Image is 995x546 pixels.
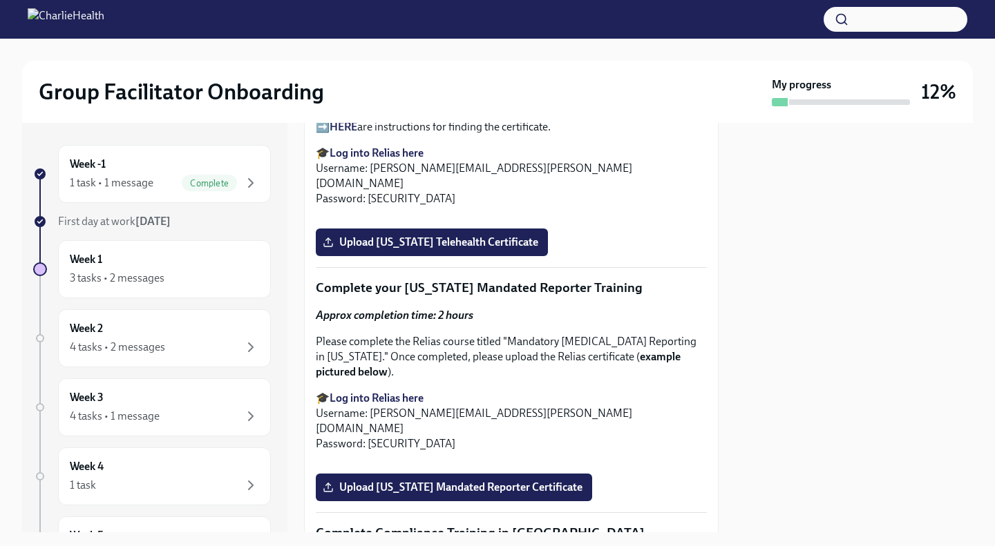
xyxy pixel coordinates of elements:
span: Complete [182,178,237,188]
strong: My progress [772,77,831,92]
p: Complete your [US_STATE] Mandated Reporter Training [316,279,707,297]
img: CharlieHealth [28,8,104,30]
div: 1 task • 1 message [70,175,153,191]
p: Please complete the Relias course titled "Mandatory [MEDICAL_DATA] Reporting in [US_STATE]." Once... [316,334,707,380]
a: Week 13 tasks • 2 messages [33,240,271,298]
h6: Week 2 [70,321,103,336]
a: First day at work[DATE] [33,214,271,229]
span: Upload [US_STATE] Telehealth Certificate [325,235,538,249]
h6: Week -1 [70,157,106,172]
h6: Week 4 [70,459,104,474]
a: Week 41 task [33,447,271,505]
p: 🎓 Username: [PERSON_NAME][EMAIL_ADDRESS][PERSON_NAME][DOMAIN_NAME] Password: [SECURITY_DATA] [316,146,707,206]
span: Upload [US_STATE] Mandated Reporter Certificate [325,480,582,494]
h6: Week 3 [70,390,104,405]
a: Log into Relias here [330,391,424,404]
h3: 12% [921,79,956,104]
div: 4 tasks • 1 message [70,409,160,424]
a: Log into Relias here [330,146,424,159]
h6: Week 1 [70,252,102,267]
label: Upload [US_STATE] Mandated Reporter Certificate [316,474,592,501]
div: 4 tasks • 2 messages [70,340,165,355]
div: 3 tasks • 2 messages [70,271,164,286]
p: Complete Compliance Training in [GEOGRAPHIC_DATA] [316,524,707,542]
strong: Approx completion time: 2 hours [316,309,473,322]
label: Upload [US_STATE] Telehealth Certificate [316,228,548,256]
a: Week 34 tasks • 1 message [33,378,271,436]
a: Week -11 task • 1 messageComplete [33,145,271,203]
div: 1 task [70,478,96,493]
a: HERE [330,120,357,133]
h2: Group Facilitator Onboarding [39,78,324,106]
p: 🎓 Username: [PERSON_NAME][EMAIL_ADDRESS][PERSON_NAME][DOMAIN_NAME] Password: [SECURITY_DATA] [316,391,707,451]
span: First day at work [58,215,171,228]
strong: [DATE] [135,215,171,228]
strong: example pictured below [316,350,681,378]
a: Week 24 tasks • 2 messages [33,309,271,367]
h6: Week 5 [70,528,104,543]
